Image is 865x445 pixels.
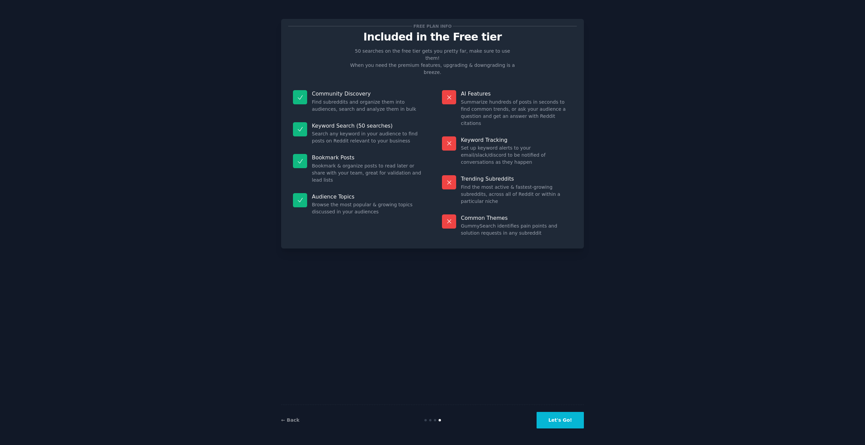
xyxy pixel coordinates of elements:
p: Bookmark Posts [312,154,423,161]
dd: Bookmark & organize posts to read later or share with your team, great for validation and lead lists [312,162,423,184]
dd: GummySearch identifies pain points and solution requests in any subreddit [461,222,572,237]
p: Keyword Search (50 searches) [312,122,423,129]
span: Free plan info [412,23,453,30]
button: Let's Go! [537,412,584,428]
dd: Summarize hundreds of posts in seconds to find common trends, or ask your audience a question and... [461,99,572,127]
p: Audience Topics [312,193,423,200]
p: Keyword Tracking [461,136,572,143]
dd: Browse the most popular & growing topics discussed in your audiences [312,201,423,215]
a: ← Back [281,417,299,423]
p: Community Discovery [312,90,423,97]
p: Common Themes [461,214,572,221]
dd: Set up keyword alerts to your email/slack/discord to be notified of conversations as they happen [461,145,572,166]
dd: Find the most active & fastest-growing subreddits, across all of Reddit or within a particular niche [461,184,572,205]
p: 50 searches on the free tier gets you pretty far, make sure to use them! When you need the premiu... [347,48,518,76]
p: Trending Subreddits [461,175,572,182]
p: AI Features [461,90,572,97]
dd: Find subreddits and organize them into audiences, search and analyze them in bulk [312,99,423,113]
dd: Search any keyword in your audience to find posts on Reddit relevant to your business [312,130,423,145]
p: Included in the Free tier [288,31,577,43]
